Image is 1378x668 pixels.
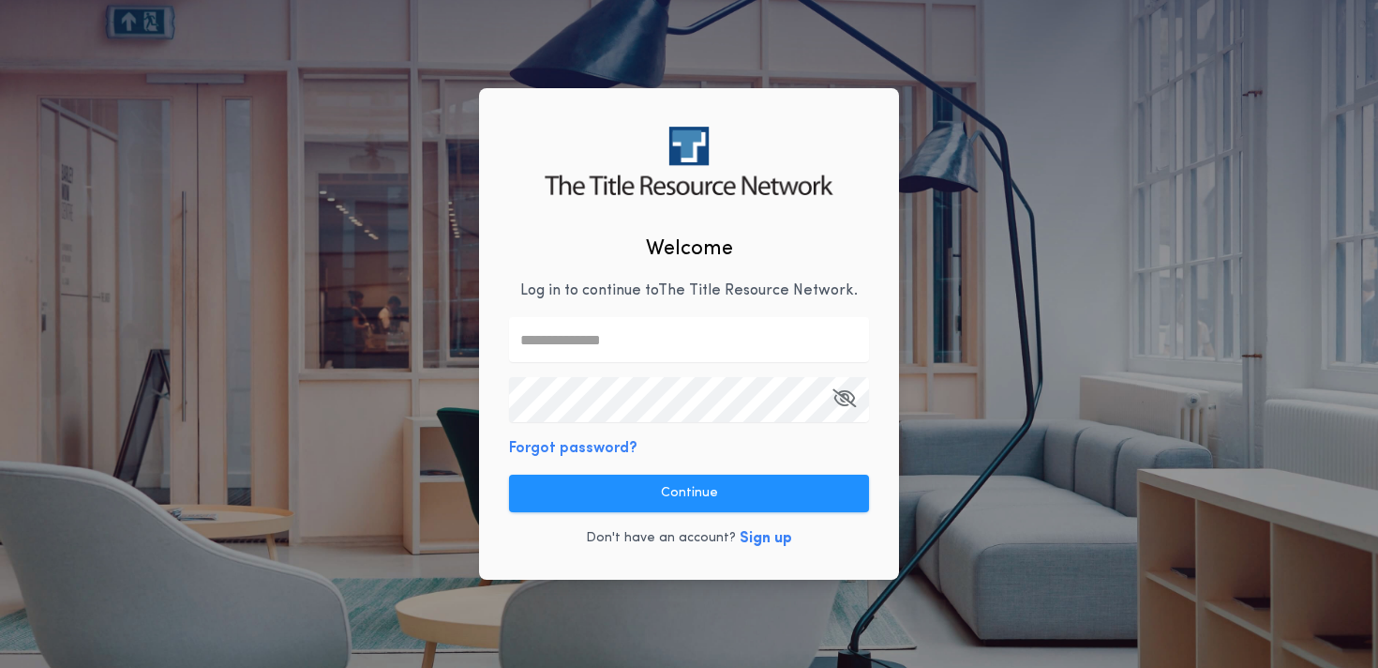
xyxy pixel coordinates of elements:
[586,529,736,548] p: Don't have an account?
[646,234,733,265] h2: Welcome
[520,280,858,302] p: Log in to continue to The Title Resource Network .
[740,527,792,550] button: Sign up
[545,127,832,195] img: logo
[509,437,637,460] button: Forgot password?
[509,475,869,512] button: Continue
